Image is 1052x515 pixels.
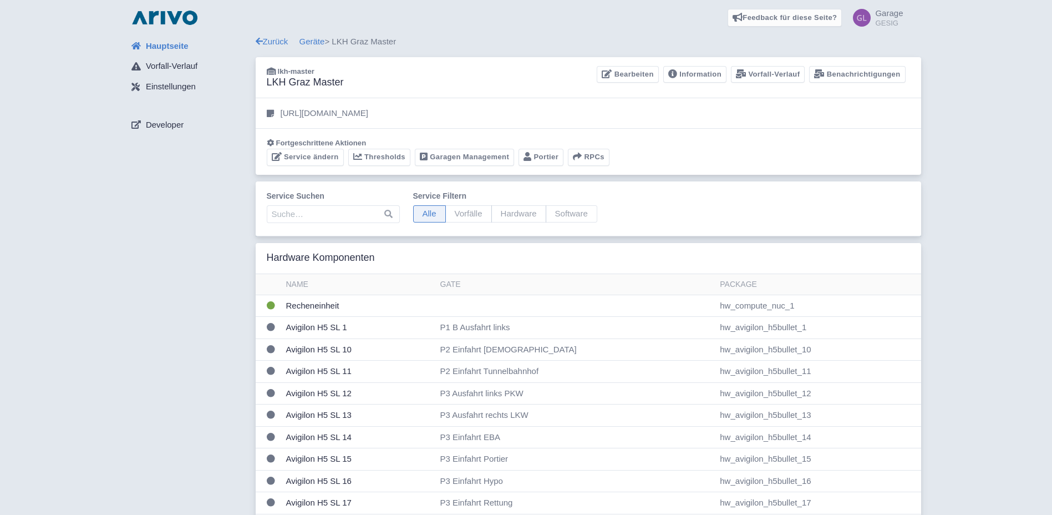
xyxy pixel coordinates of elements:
a: Feedback für diese Seite? [728,9,842,27]
span: Alle [413,205,446,223]
label: Service suchen [267,190,400,202]
img: logo [129,9,200,27]
td: P3 Einfahrt Rettung [436,492,716,514]
a: Information [663,66,726,83]
a: Zurück [256,37,288,46]
a: Portier [519,149,563,166]
a: Thresholds [348,149,410,166]
td: hw_avigilon_h5bullet_14 [715,426,921,448]
td: hw_avigilon_h5bullet_13 [715,405,921,427]
th: Package [715,274,921,295]
td: hw_avigilon_h5bullet_10 [715,339,921,361]
td: Avigilon H5 SL 16 [282,470,436,492]
td: Avigilon H5 SL 15 [282,448,436,471]
th: Gate [436,274,716,295]
td: hw_avigilon_h5bullet_15 [715,448,921,471]
td: P3 Einfahrt Hypo [436,470,716,492]
a: Vorfall-Verlauf [731,66,805,83]
span: lkh-master [278,67,314,75]
a: Garagen Management [415,149,514,166]
td: hw_avigilon_h5bullet_17 [715,492,921,514]
div: > LKH Graz Master [256,36,921,48]
td: hw_avigilon_h5bullet_11 [715,361,921,383]
td: Avigilon H5 SL 17 [282,492,436,514]
span: Einstellungen [146,80,196,93]
p: [URL][DOMAIN_NAME] [281,107,368,120]
a: Developer [123,114,256,135]
span: Vorfall-Verlauf [146,60,197,73]
td: hw_compute_nuc_1 [715,295,921,317]
a: Service ändern [267,149,344,166]
td: Avigilon H5 SL 10 [282,339,436,361]
td: Avigilon H5 SL 1 [282,317,436,339]
label: Service filtern [413,190,597,202]
td: P3 Ausfahrt rechts LKW [436,405,716,427]
td: Recheneinheit [282,295,436,317]
span: Fortgeschrittene Aktionen [276,139,367,147]
td: P3 Einfahrt Portier [436,448,716,471]
th: Name [282,274,436,295]
td: hw_avigilon_h5bullet_16 [715,470,921,492]
td: Avigilon H5 SL 12 [282,382,436,405]
td: P2 Einfahrt Tunnelbahnhof [436,361,716,383]
td: P3 Einfahrt EBA [436,426,716,448]
td: P3 Ausfahrt links PKW [436,382,716,405]
td: hw_avigilon_h5bullet_1 [715,317,921,339]
td: hw_avigilon_h5bullet_12 [715,382,921,405]
a: Hauptseite [123,36,256,57]
a: Bearbeiten [597,66,658,83]
td: P1 B Ausfahrt links [436,317,716,339]
button: RPCs [568,149,609,166]
a: Einstellungen [123,77,256,98]
small: GESIG [875,19,903,27]
td: Avigilon H5 SL 14 [282,426,436,448]
h3: Hardware Komponenten [267,252,375,264]
a: Garage GESIG [846,9,903,27]
span: Hauptseite [146,40,189,53]
span: Hardware [491,205,546,223]
td: P2 Einfahrt [DEMOGRAPHIC_DATA] [436,339,716,361]
td: Avigilon H5 SL 11 [282,361,436,383]
span: Developer [146,119,184,132]
span: Software [546,205,597,223]
a: Benachrichtigungen [809,66,905,83]
a: Geräte [299,37,325,46]
a: Vorfall-Verlauf [123,56,256,77]
input: Suche… [267,205,400,223]
td: Avigilon H5 SL 13 [282,405,436,427]
span: Vorfälle [445,205,492,223]
h3: LKH Graz Master [267,77,344,89]
span: Garage [875,8,903,18]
